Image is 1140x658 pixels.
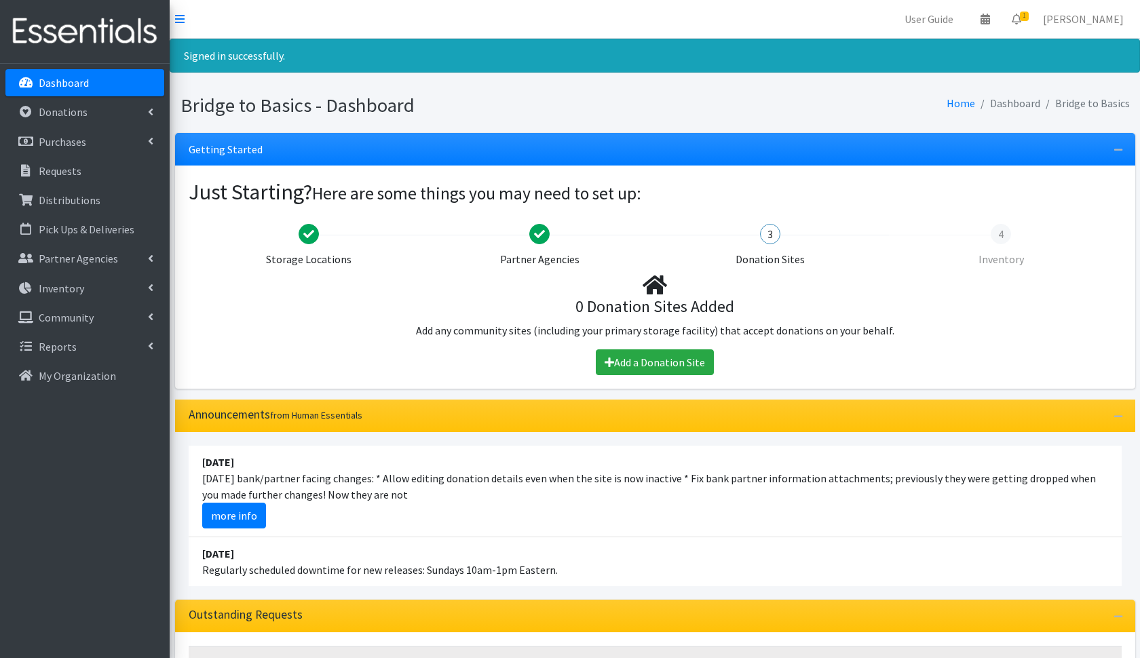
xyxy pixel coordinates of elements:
a: Purchases [5,128,164,155]
p: Distributions [39,193,100,207]
a: Donations [5,98,164,125]
a: Home [947,96,975,110]
h3: Announcements [189,408,362,422]
strong: [DATE] [202,547,234,560]
h2: Just Starting? [189,179,1122,205]
a: My Organization [5,362,164,389]
div: Donation Sites [662,251,879,267]
a: Distributions [5,187,164,214]
a: Inventory [5,275,164,302]
p: Community [39,311,94,324]
a: more info [202,503,266,528]
a: Requests [5,157,164,185]
a: 1 [1001,5,1032,33]
small: Here are some things you may need to set up: [312,182,641,204]
span: 1 [1020,12,1029,21]
li: Regularly scheduled downtime for new releases: Sundays 10am-1pm Eastern. [189,537,1122,586]
a: [PERSON_NAME] [1032,5,1135,33]
li: Dashboard [975,94,1040,113]
h1: Bridge to Basics - Dashboard [180,94,650,117]
p: Requests [39,164,81,178]
p: Reports [39,340,77,353]
p: Inventory [39,282,84,295]
p: Donations [39,105,88,119]
a: Partner Agencies [5,245,164,272]
li: Bridge to Basics [1040,94,1130,113]
strong: [DATE] [202,455,234,469]
div: Partner Agencies [431,251,648,267]
p: Purchases [39,135,86,149]
a: Reports [5,333,164,360]
p: Pick Ups & Deliveries [39,222,134,236]
a: User Guide [894,5,964,33]
a: Pick Ups & Deliveries [5,216,164,243]
a: Add a Donation Site [596,349,714,375]
div: Signed in successfully. [170,39,1140,73]
h4: 0 Donation Sites Added [193,297,1116,317]
div: Getting Started [175,133,1135,166]
p: My Organization [39,369,116,383]
div: 4 [991,224,1011,244]
a: Dashboard [5,69,164,96]
div: Inventory [892,251,1109,267]
a: Community [5,304,164,331]
h3: Outstanding Requests [189,608,303,622]
div: Storage Locations [200,251,417,267]
li: [DATE] bank/partner facing changes: * Allow editing donation details even when the site is now in... [189,446,1122,537]
div: 3 [760,224,780,244]
p: Partner Agencies [39,252,118,265]
small: from Human Essentials [270,409,362,421]
img: HumanEssentials [5,9,164,54]
p: Dashboard [39,76,89,90]
p: Add any community sites (including your primary storage facility) that accept donations on your b... [193,322,1116,338]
